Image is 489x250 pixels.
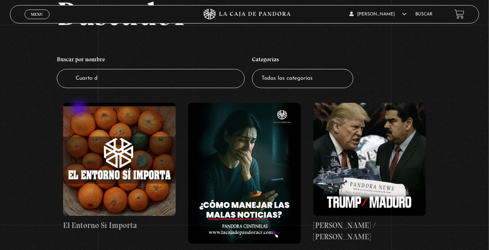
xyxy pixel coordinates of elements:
[28,18,45,23] span: Cerrar
[455,9,464,19] a: View your shopping cart
[349,12,406,17] span: [PERSON_NAME]
[313,220,426,243] h4: [PERSON_NAME] / [PERSON_NAME]
[57,52,245,69] h4: Buscar por nombre
[252,52,353,69] h4: Categorías
[63,103,176,231] a: El Entorno Sí Importa
[415,12,433,17] a: Buscar
[313,103,426,242] a: [PERSON_NAME] / [PERSON_NAME]
[63,220,176,231] h4: El Entorno Sí Importa
[31,12,43,17] span: Menu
